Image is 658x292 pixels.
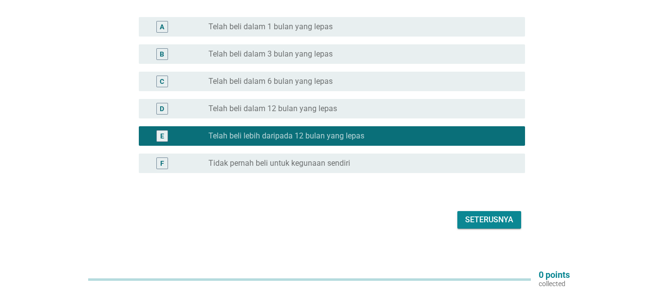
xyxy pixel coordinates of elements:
[160,22,164,32] div: A
[208,131,364,141] label: Telah beli lebih daripada 12 bulan yang lepas
[160,131,164,141] div: E
[160,104,164,114] div: D
[160,77,164,87] div: C
[208,104,337,114] label: Telah beli dalam 12 bulan yang lepas
[208,77,333,86] label: Telah beli dalam 6 bulan yang lepas
[539,279,570,288] p: collected
[465,214,513,226] div: Seterusnya
[208,22,333,32] label: Telah beli dalam 1 bulan yang lepas
[539,271,570,279] p: 0 points
[208,49,333,59] label: Telah beli dalam 3 bulan yang lepas
[160,158,164,169] div: F
[208,158,350,168] label: Tidak pernah beli untuk kegunaan sendiri
[160,49,164,59] div: B
[457,211,521,229] button: Seterusnya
